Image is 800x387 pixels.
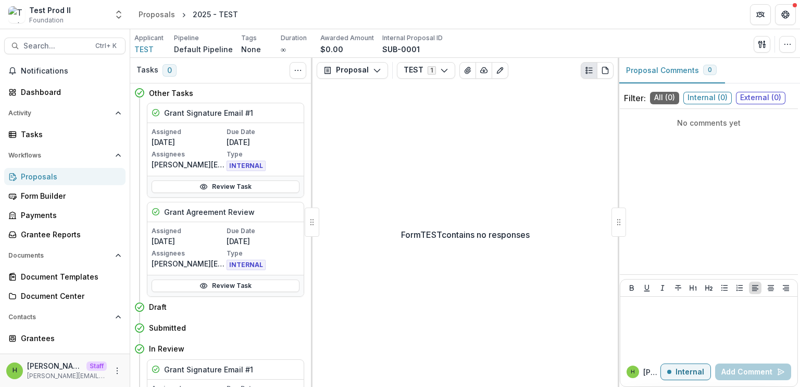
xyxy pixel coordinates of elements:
a: Dashboard [4,83,126,101]
h4: Other Tasks [149,88,193,99]
button: Open Workflows [4,147,126,164]
h5: Grant Signature Email #1 [164,107,253,118]
button: Toggle View Cancelled Tasks [290,62,306,79]
button: Internal [660,364,711,380]
p: No comments yet [624,117,794,128]
h4: In Review [149,343,184,354]
div: Document Templates [21,271,117,282]
div: Communications [21,352,117,363]
div: Ctrl + K [93,40,119,52]
a: TEST [134,44,154,55]
p: Applicant [134,33,164,43]
p: Type [227,249,299,258]
button: PDF view [597,62,614,79]
span: Notifications [21,67,121,76]
p: [DATE] [227,236,299,247]
p: Type [227,150,299,159]
p: Filter: [624,92,646,104]
div: Form Builder [21,190,117,201]
h5: Grant Signature Email #1 [164,364,253,375]
p: Assignees [152,249,224,258]
span: INTERNAL [227,260,266,270]
p: SUB-0001 [382,44,420,55]
p: [DATE] [152,137,224,148]
div: Test Prod II [29,5,71,16]
a: Form Builder [4,187,126,204]
button: Open Contacts [4,309,126,325]
span: Internal ( 0 ) [683,92,732,104]
div: Tasks [21,129,117,140]
button: Add Comment [715,364,791,380]
button: Notifications [4,63,126,79]
button: View Attached Files [459,62,476,79]
div: Himanshu [631,369,635,374]
button: Get Help [775,4,796,25]
div: 2025 - TEST [193,9,238,20]
p: Pipeline [174,33,199,43]
button: Heading 1 [687,282,699,294]
p: [PERSON_NAME] [643,367,660,378]
a: Proposals [134,7,179,22]
img: Test Prod II [8,6,25,23]
a: Payments [4,207,126,224]
p: [PERSON_NAME] [27,360,82,371]
div: Grantees [21,333,117,344]
a: Document Templates [4,268,126,285]
h5: Grant Agreement Review [164,207,255,217]
button: Proposal Comments [618,58,725,83]
span: Foundation [29,16,64,25]
a: Proposals [4,168,126,185]
p: Form TEST contains no responses [401,228,530,241]
button: Open Documents [4,247,126,264]
button: Bold [626,282,638,294]
button: Ordered List [733,282,746,294]
h3: Tasks [136,66,158,75]
a: Grantees [4,330,126,347]
span: All ( 0 ) [650,92,679,104]
h4: Submitted [149,322,186,333]
button: Strike [672,282,684,294]
a: Review Task [152,180,299,193]
button: Underline [641,282,653,294]
button: Align Center [765,282,777,294]
button: Partners [750,4,771,25]
a: Tasks [4,126,126,143]
span: Search... [23,42,89,51]
div: Document Center [21,291,117,301]
span: Documents [8,252,111,259]
div: Grantee Reports [21,229,117,240]
p: Assignees [152,150,224,159]
div: Payments [21,210,117,221]
p: Default Pipeline [174,44,233,55]
p: [PERSON_NAME][EMAIL_ADDRESS][DOMAIN_NAME] [152,159,224,170]
p: [PERSON_NAME][EMAIL_ADDRESS][DOMAIN_NAME] [27,371,107,381]
button: Align Right [780,282,792,294]
span: INTERNAL [227,161,266,171]
p: $0.00 [320,44,343,55]
button: TEST1 [397,62,455,79]
span: Workflows [8,152,111,159]
p: Due Date [227,127,299,137]
div: Himanshu [12,367,17,374]
div: Proposals [21,171,117,182]
button: Open Activity [4,105,126,122]
p: Duration [281,33,307,43]
button: Search... [4,38,126,54]
p: Due Date [227,226,299,236]
a: Communications [4,349,126,366]
p: ∞ [281,44,286,55]
p: Internal Proposal ID [382,33,443,43]
p: Tags [241,33,257,43]
a: Document Center [4,287,126,305]
button: Italicize [656,282,669,294]
span: 0 [162,64,177,77]
p: Assigned [152,226,224,236]
button: Plaintext view [581,62,597,79]
span: 0 [708,66,712,74]
p: Assigned [152,127,224,137]
p: [DATE] [227,137,299,148]
a: Grantee Reports [4,226,126,243]
button: Proposal [317,62,388,79]
button: Heading 2 [703,282,715,294]
button: More [111,365,123,377]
